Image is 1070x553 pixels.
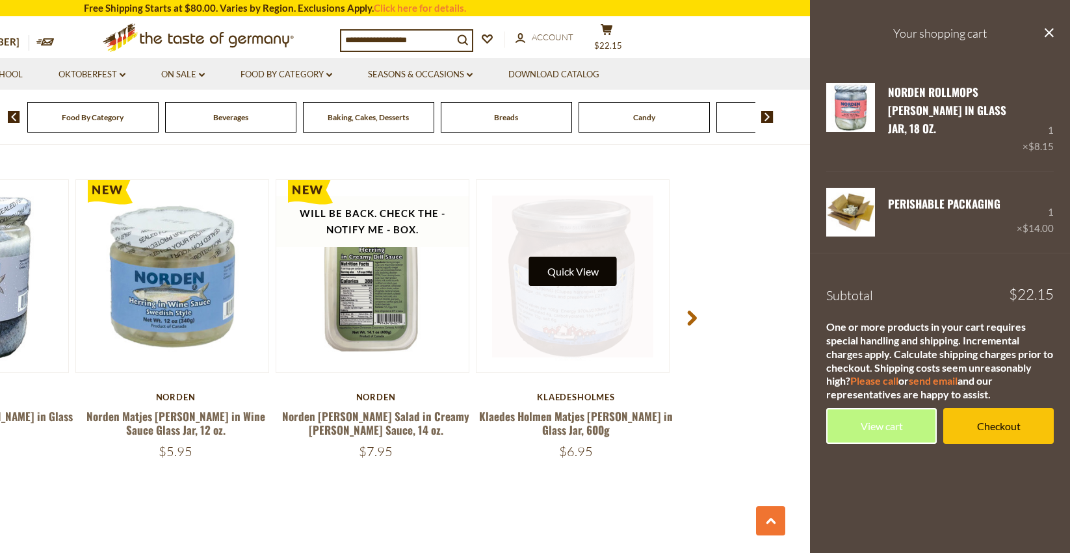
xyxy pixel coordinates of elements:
a: Oktoberfest [59,68,125,82]
a: On Sale [161,68,205,82]
img: Norden Herring in Creamy Dill Sauce [276,180,469,372]
span: $22.15 [1009,287,1054,302]
span: $6.95 [559,443,593,459]
a: Download Catalog [508,68,599,82]
span: $7.95 [359,443,393,459]
span: Account [532,32,573,42]
a: Seasons & Occasions [368,68,473,82]
a: Click here for details. [374,2,466,14]
a: Food By Category [241,68,332,82]
img: Norden Matjes Herring in Wine Sauce Glass Jar, 12 oz. [76,180,268,372]
div: Norden [276,392,476,402]
a: Please call [850,374,898,387]
span: $8.15 [1028,140,1054,152]
img: next arrow [761,111,774,123]
span: $5.95 [159,443,192,459]
a: Klaedes Holmen Matjes [PERSON_NAME] in Glass Jar, 600g [479,408,673,438]
a: Norden Rollmops [PERSON_NAME] in Glass Jar, 18 oz. [888,84,1006,137]
button: $22.15 [587,23,626,56]
button: Quick View [529,257,617,286]
div: One or more products in your cart requires special handling and shipping. Incremental charges app... [826,320,1054,402]
a: send email [909,374,958,387]
img: PERISHABLE Packaging [826,188,875,237]
a: Norden Rollmops Herring in Glass Jar [826,83,875,155]
div: Norden [75,392,276,402]
a: Baking, Cakes, Desserts [328,112,409,122]
span: $14.00 [1023,222,1054,234]
a: PERISHABLE Packaging [888,196,1000,212]
a: Checkout [943,408,1054,444]
a: Norden [PERSON_NAME] Salad in Creamy [PERSON_NAME] Sauce, 14 oz. [282,408,469,438]
a: View cart [826,408,937,444]
div: 1 × [1017,188,1054,237]
a: Account [515,31,573,45]
div: Klaedesholmes [476,392,676,402]
a: Beverages [213,112,248,122]
img: Klaedes Holmen Matjes Herring in Glass Jar, 600g [476,180,669,372]
div: 1 × [1023,83,1054,155]
img: previous arrow [8,111,20,123]
a: Candy [633,112,655,122]
a: Norden Matjes [PERSON_NAME] in Wine Sauce Glass Jar, 12 oz. [86,408,265,438]
img: Norden Rollmops Herring in Glass Jar [826,83,875,132]
span: Subtotal [826,287,873,303]
a: Breads [494,112,518,122]
span: $22.15 [594,40,622,51]
a: Food By Category [62,112,124,122]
